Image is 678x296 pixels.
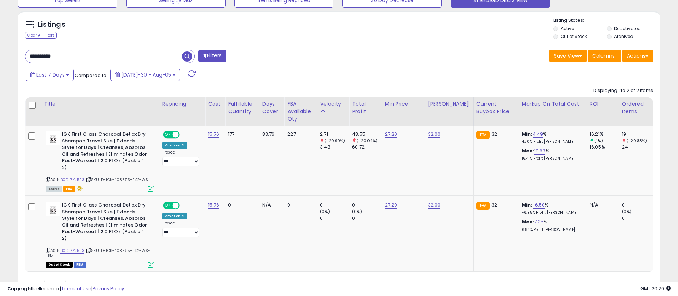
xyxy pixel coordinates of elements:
div: 0 [622,202,653,208]
div: 0 [287,202,311,208]
span: OFF [179,203,190,209]
div: 177 [228,131,254,137]
label: Active [561,25,574,31]
small: (0%) [320,209,330,214]
div: 2.71 [320,131,349,137]
label: Archived [614,33,633,39]
div: 0 [228,202,254,208]
p: 4.30% Profit [PERSON_NAME] [522,139,581,144]
div: 60.72 [352,144,382,150]
img: 31j8ZFi2t0L._SL40_.jpg [46,202,60,216]
a: 27.20 [385,202,397,209]
b: Min: [522,202,533,208]
div: % [522,148,581,161]
div: 0 [320,215,349,222]
button: Filters [198,50,226,62]
small: (-20.83%) [627,138,647,144]
span: Compared to: [75,72,108,79]
a: 4.49 [533,131,543,138]
a: B0DL7YJ5P3 [60,177,84,183]
a: 15.76 [208,202,219,209]
button: Actions [622,50,653,62]
div: seller snap | | [7,286,124,292]
div: Cost [208,100,222,108]
span: Last 7 Days [36,71,65,78]
small: FBA [476,202,490,210]
div: 0 [352,215,382,222]
p: 6.84% Profit [PERSON_NAME] [522,227,581,232]
div: Title [44,100,156,108]
div: N/A [590,202,613,208]
a: 32.00 [428,131,441,138]
button: [DATE]-30 - Aug-05 [110,69,180,81]
strong: Copyright [7,285,33,292]
p: -6.95% Profit [PERSON_NAME] [522,210,581,215]
small: (-20.99%) [325,138,345,144]
span: 32 [491,131,497,137]
b: Min: [522,131,533,137]
a: 32.00 [428,202,441,209]
small: (0%) [622,209,632,214]
b: IGK First Class Charcoal Detox Dry Shampoo Travel Size | Extends Style for Days | Cleanses, Absor... [62,131,149,173]
small: (1%) [594,138,603,144]
div: 3.43 [320,144,349,150]
label: Out of Stock [561,33,587,39]
div: 227 [287,131,311,137]
img: 31j8ZFi2t0L._SL40_.jpg [46,131,60,145]
button: Save View [549,50,587,62]
div: Displaying 1 to 2 of 2 items [593,87,653,94]
a: 19.63 [534,147,546,155]
div: 24 [622,144,653,150]
div: Preset: [162,221,199,237]
button: Last 7 Days [26,69,74,81]
div: Min Price [385,100,422,108]
span: 32 [491,202,497,208]
div: % [522,131,581,144]
div: Clear All Filters [25,32,57,39]
div: Days Cover [262,100,281,115]
span: OFF [179,132,190,138]
span: FBA [63,186,75,192]
label: Deactivated [614,25,641,31]
i: hazardous material [75,186,83,191]
p: 16.41% Profit [PERSON_NAME] [522,156,581,161]
div: Markup on Total Cost [522,100,584,108]
div: % [522,202,581,215]
div: Amazon AI [162,142,187,149]
div: 48.55 [352,131,382,137]
div: FBA Available Qty [287,100,314,123]
div: 16.05% [590,144,619,150]
b: Max: [522,147,534,154]
a: B0DL7YJ5P3 [60,248,84,254]
b: IGK First Class Charcoal Detox Dry Shampoo Travel Size | Extends Style for Days | Cleanses, Absor... [62,202,149,243]
div: Repricing [162,100,202,108]
p: Listing States: [553,17,660,24]
div: 0 [352,202,382,208]
a: 27.20 [385,131,397,138]
a: Terms of Use [61,285,91,292]
div: ASIN: [46,131,154,191]
div: 83.76 [262,131,279,137]
div: Amazon AI [162,213,187,219]
span: ON [164,132,173,138]
div: 0 [622,215,653,222]
b: Max: [522,218,534,225]
div: [PERSON_NAME] [428,100,470,108]
span: [DATE]-30 - Aug-05 [121,71,171,78]
div: Current Buybox Price [476,100,516,115]
div: Ordered Items [622,100,650,115]
div: ASIN: [46,202,154,267]
div: Total Profit [352,100,379,115]
a: 15.76 [208,131,219,138]
span: ON [164,203,173,209]
span: All listings that are currently out of stock and unavailable for purchase on Amazon [46,262,73,268]
span: 2025-08-13 20:20 GMT [640,285,671,292]
a: -6.50 [533,202,545,209]
span: FBM [74,262,86,268]
a: Privacy Policy [93,285,124,292]
div: N/A [262,202,279,208]
small: (-20.04%) [357,138,377,144]
span: | SKU: D-IGK-403595-PK2-WS [85,177,148,183]
small: FBA [476,131,490,139]
a: 7.35 [534,218,544,225]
